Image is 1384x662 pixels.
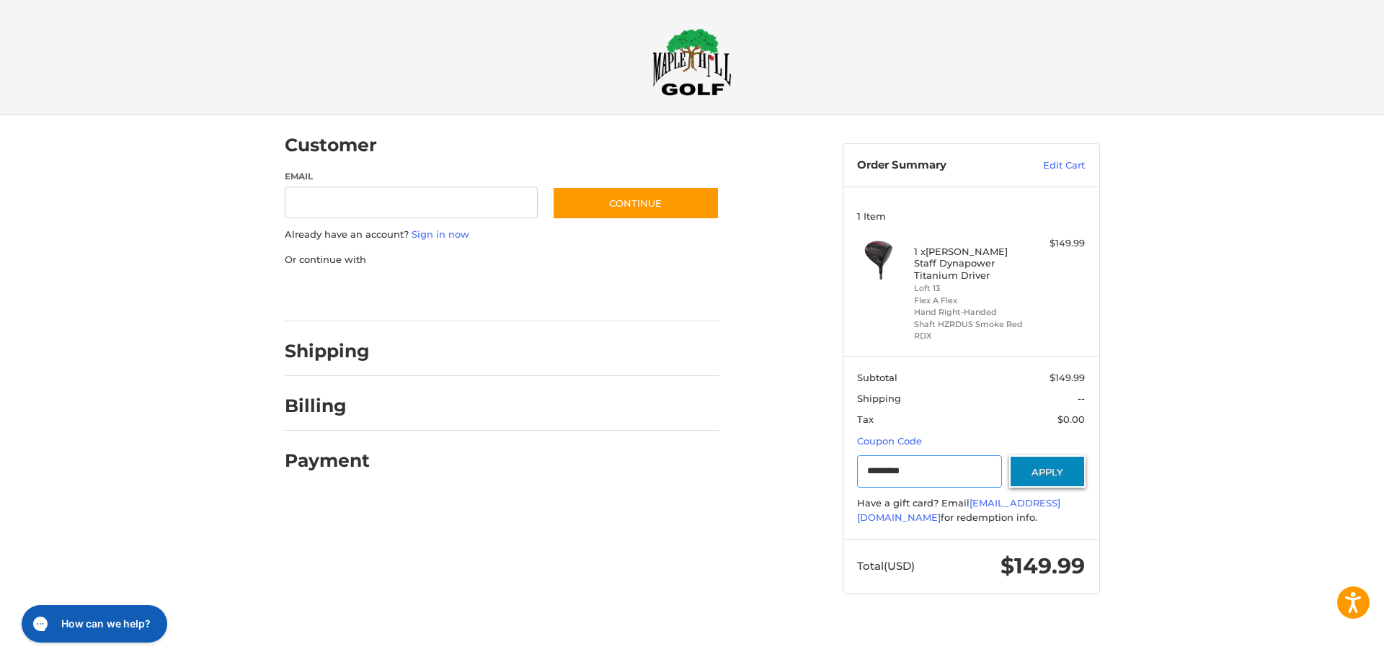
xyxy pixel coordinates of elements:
[285,340,370,362] h2: Shipping
[1001,553,1085,579] span: $149.99
[285,449,370,472] h2: Payment
[857,158,1012,173] h3: Order Summary
[285,253,719,267] p: Or continue with
[857,435,922,447] a: Coupon Code
[857,413,874,425] span: Tax
[285,395,369,417] h2: Billing
[280,281,388,307] iframe: PayPal-paypal
[285,228,719,242] p: Already have an account?
[857,372,897,383] span: Subtotal
[1050,372,1085,383] span: $149.99
[14,600,172,648] iframe: Gorgias live chat messenger
[524,281,632,307] iframe: PayPal-venmo
[552,187,719,220] button: Continue
[857,393,901,404] span: Shipping
[1028,236,1085,251] div: $149.99
[1012,158,1085,173] a: Edit Cart
[857,497,1060,523] a: [EMAIL_ADDRESS][DOMAIN_NAME]
[914,246,1024,281] h4: 1 x [PERSON_NAME] Staff Dynapower Titanium Driver
[285,134,377,156] h2: Customer
[914,306,1024,318] li: Hand Right-Handed
[857,496,1085,524] div: Have a gift card? Email for redemption info.
[857,455,1002,488] input: Gift Certificate or Coupon Code
[857,210,1085,222] h3: 1 Item
[914,295,1024,307] li: Flex A Flex
[1009,455,1086,488] button: Apply
[285,170,538,183] label: Email
[857,559,915,573] span: Total (USD)
[1265,623,1384,662] iframe: Google Customer Reviews
[914,282,1024,295] li: Loft 13
[1078,393,1085,404] span: --
[652,28,732,96] img: Maple Hill Golf
[1057,413,1085,425] span: $0.00
[412,228,469,240] a: Sign in now
[914,318,1024,342] li: Shaft HZRDUS Smoke Red RDX
[402,281,510,307] iframe: PayPal-paylater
